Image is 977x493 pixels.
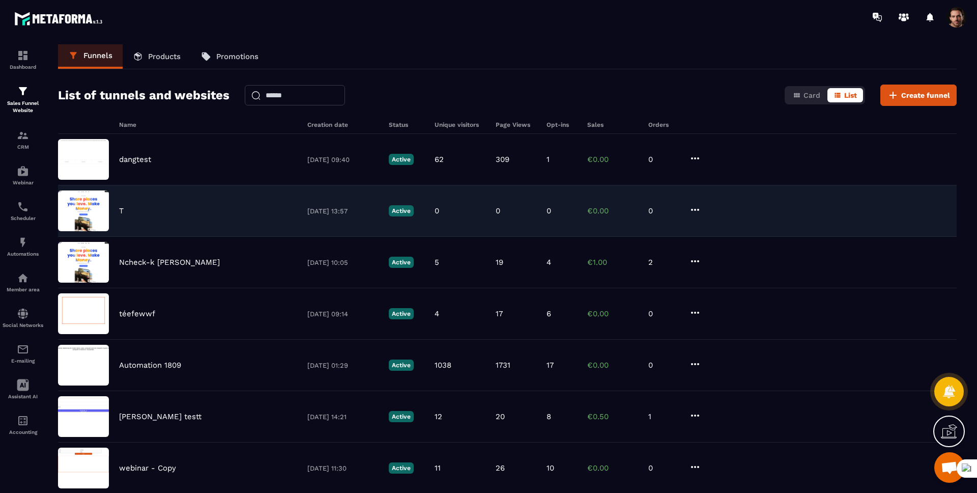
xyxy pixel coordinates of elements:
[3,251,43,257] p: Automations
[17,129,29,142] img: formation
[58,139,109,180] img: image
[17,272,29,284] img: automations
[307,207,379,215] p: [DATE] 13:57
[307,310,379,318] p: [DATE] 09:14
[587,258,638,267] p: €1.00
[844,91,857,99] span: List
[58,345,109,386] img: image
[547,361,554,370] p: 17
[17,85,29,97] img: formation
[547,155,550,164] p: 1
[587,412,638,421] p: €0.50
[496,463,505,473] p: 26
[3,229,43,264] a: automationsautomationsAutomations
[119,361,181,370] p: Automation 1809
[496,309,503,318] p: 17
[3,322,43,328] p: Social Networks
[58,448,109,488] img: image
[587,206,638,215] p: €0.00
[3,193,43,229] a: schedulerschedulerScheduler
[389,360,414,371] p: Active
[435,121,485,128] h6: Unique visitors
[119,155,151,164] p: dangtest
[83,51,112,60] p: Funnels
[3,42,43,77] a: formationformationDashboard
[17,165,29,177] img: automations
[191,44,269,69] a: Promotions
[648,309,679,318] p: 0
[496,361,510,370] p: 1731
[3,371,43,407] a: Assistant AI
[14,9,106,28] img: logo
[389,121,424,128] h6: Status
[547,121,577,128] h6: Opt-ins
[547,412,551,421] p: 8
[119,206,124,215] p: T
[435,155,444,164] p: 62
[216,52,258,61] p: Promotions
[587,121,638,128] h6: Sales
[17,343,29,355] img: email
[934,452,965,483] div: Mở cuộc trò chuyện
[17,201,29,213] img: scheduler
[58,44,123,69] a: Funnels
[547,258,551,267] p: 4
[119,258,220,267] p: Ncheck-k [PERSON_NAME]
[435,361,451,370] p: 1038
[389,205,414,216] p: Active
[547,463,554,473] p: 10
[389,462,414,474] p: Active
[3,300,43,336] a: social-networksocial-networkSocial Networks
[496,121,536,128] h6: Page Views
[3,358,43,364] p: E-mailing
[648,121,679,128] h6: Orders
[787,88,826,102] button: Card
[435,412,442,421] p: 12
[119,412,202,421] p: [PERSON_NAME] testt
[389,308,414,319] p: Active
[17,308,29,320] img: social-network
[435,258,439,267] p: 5
[3,287,43,292] p: Member area
[58,85,229,105] h2: List of tunnels and websites
[17,415,29,427] img: accountant
[496,412,505,421] p: 20
[58,396,109,437] img: image
[901,90,950,100] span: Create funnel
[389,154,414,165] p: Active
[648,155,679,164] p: 0
[547,206,551,215] p: 0
[587,361,638,370] p: €0.00
[307,464,379,472] p: [DATE] 11:30
[435,309,439,318] p: 4
[307,259,379,266] p: [DATE] 10:05
[827,88,863,102] button: List
[307,121,379,128] h6: Creation date
[496,155,509,164] p: 309
[389,411,414,422] p: Active
[435,206,439,215] p: 0
[648,463,679,473] p: 0
[3,180,43,185] p: Webinar
[3,100,43,114] p: Sales Funnel Website
[58,242,109,283] img: image
[58,293,109,334] img: image
[58,190,109,231] img: image
[587,309,638,318] p: €0.00
[123,44,191,69] a: Products
[880,85,957,106] button: Create funnel
[496,258,503,267] p: 19
[3,77,43,122] a: formationformationSales Funnel Website
[648,361,679,370] p: 0
[17,49,29,62] img: formation
[307,362,379,369] p: [DATE] 01:29
[389,257,414,268] p: Active
[307,156,379,163] p: [DATE] 09:40
[435,463,441,473] p: 11
[3,122,43,157] a: formationformationCRM
[3,64,43,70] p: Dashboard
[3,429,43,435] p: Accounting
[648,258,679,267] p: 2
[3,394,43,399] p: Assistant AI
[119,309,155,318] p: téefewwf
